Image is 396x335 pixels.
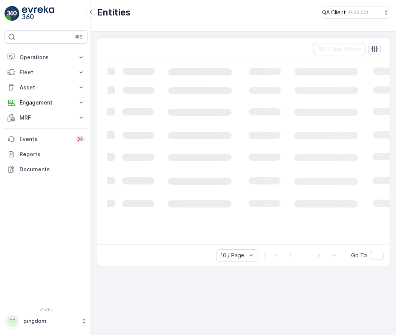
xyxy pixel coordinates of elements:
a: Reports [5,147,88,162]
p: QA Client [322,9,346,16]
p: 34 [77,136,83,142]
button: Engagement [5,95,88,110]
img: logo [5,6,20,21]
button: Operations [5,50,88,65]
p: Entities [97,6,130,18]
div: PP [6,315,18,327]
p: Clear Filters [328,45,361,53]
p: MRF [20,114,73,121]
p: ( +03:00 ) [349,9,368,15]
img: logo_light-DOdMpM7g.png [22,6,54,21]
button: Clear Filters [313,43,365,55]
p: Operations [20,54,73,61]
p: Events [20,135,71,143]
span: Go To [351,252,367,259]
p: ⌘B [75,34,83,40]
button: QA Client(+03:00) [322,6,390,19]
button: Asset [5,80,88,95]
button: PPpingdom [5,313,88,329]
p: Reports [20,151,85,158]
span: v 1.51.0 [5,307,88,312]
p: Fleet [20,69,73,76]
p: Asset [20,84,73,91]
a: Events34 [5,132,88,147]
p: pingdom [23,317,77,325]
p: Documents [20,166,85,173]
button: MRF [5,110,88,125]
button: Fleet [5,65,88,80]
a: Documents [5,162,88,177]
p: Engagement [20,99,73,106]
